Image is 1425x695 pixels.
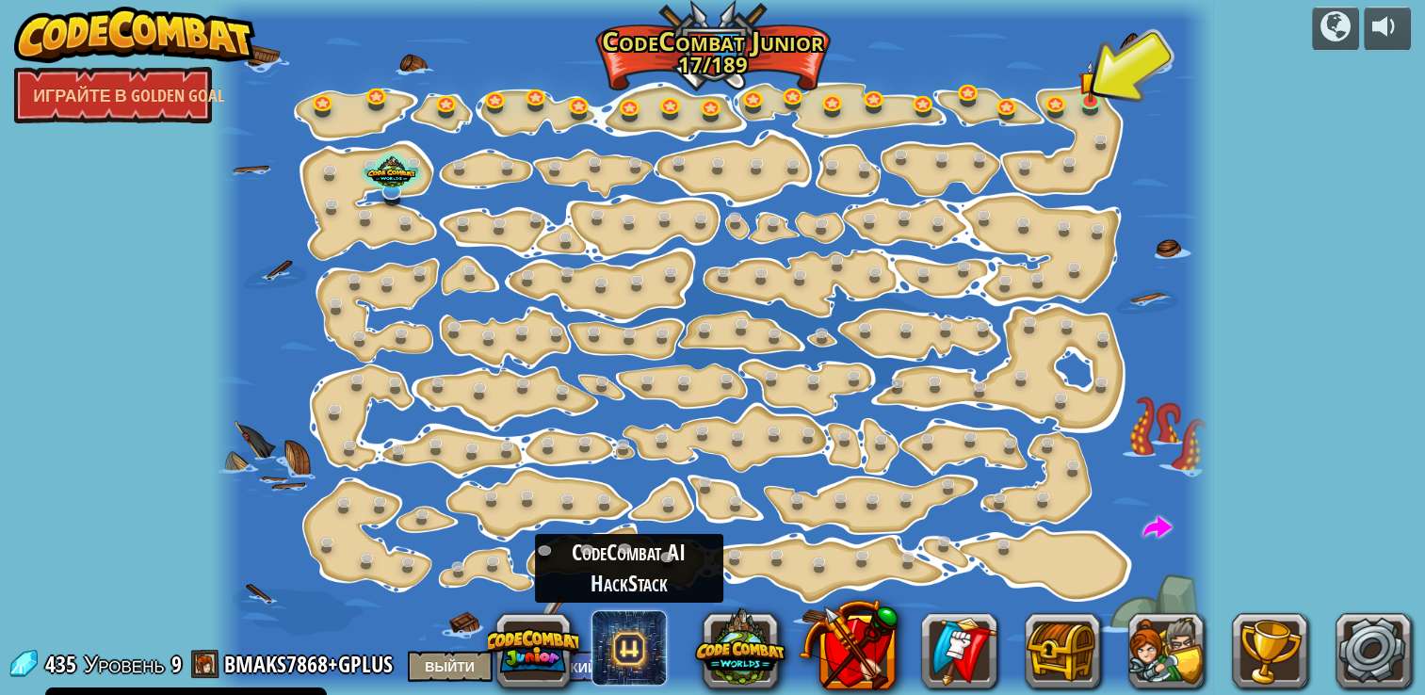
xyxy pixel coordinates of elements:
[535,534,723,603] div: CodeCombat AI HackStack
[1078,60,1103,103] img: level-banner-started.png
[1364,7,1411,51] button: Регулировать громкость
[224,649,398,679] a: BMAKS7868+GPLUS
[14,7,255,63] img: CodeCombat - Learn how to code by playing a game
[84,649,165,680] span: Уровень
[408,651,493,682] button: Выйти
[1312,7,1359,51] button: Кампании
[171,649,182,679] span: 9
[45,649,82,679] span: 435
[14,67,212,123] a: Играйте в Golden Goal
